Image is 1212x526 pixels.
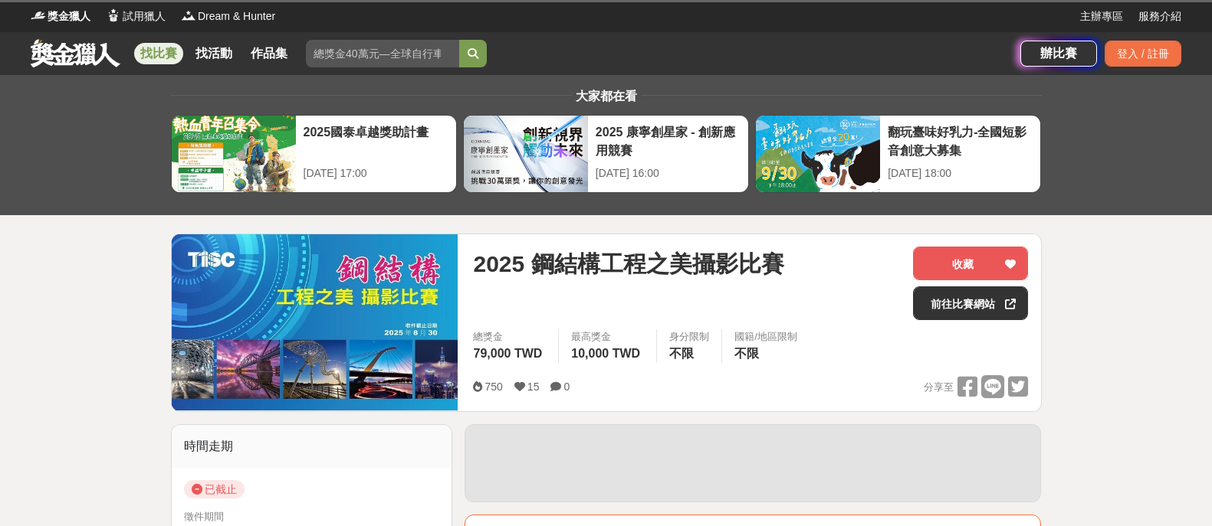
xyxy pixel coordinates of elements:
[181,8,275,25] a: LogoDream & Hunter
[106,8,121,23] img: Logo
[189,43,238,64] a: 找活動
[563,381,570,393] span: 0
[484,381,502,393] span: 750
[304,165,448,181] div: [DATE] 17:00
[171,115,457,193] a: 2025國泰卓越獎助計畫[DATE] 17:00
[123,8,166,25] span: 試用獵人
[913,247,1028,280] button: 收藏
[572,90,641,103] span: 大家都在看
[888,123,1033,158] div: 翻玩臺味好乳力-全國短影音創意大募集
[48,8,90,25] span: 獎金獵人
[172,425,452,468] div: 時間走期
[571,329,644,345] span: 最高獎金
[198,8,275,25] span: Dream & Hunter
[31,8,46,23] img: Logo
[755,115,1041,193] a: 翻玩臺味好乳力-全國短影音創意大募集[DATE] 18:00
[888,165,1033,181] div: [DATE] 18:00
[669,329,709,345] div: 身分限制
[184,480,245,498] span: 已截止
[473,247,783,281] span: 2025 鋼結構工程之美攝影比賽
[184,511,224,522] span: 徵件期間
[734,347,759,360] span: 不限
[134,43,183,64] a: 找比賽
[669,347,694,360] span: 不限
[1020,41,1097,67] a: 辦比賽
[304,123,448,158] div: 2025國泰卓越獎助計畫
[596,123,741,158] div: 2025 康寧創星家 - 創新應用競賽
[1105,41,1181,67] div: 登入 / 註冊
[31,8,90,25] a: Logo獎金獵人
[463,115,749,193] a: 2025 康寧創星家 - 創新應用競賽[DATE] 16:00
[913,286,1028,320] a: 前往比賽網站
[181,8,196,23] img: Logo
[473,329,546,345] span: 總獎金
[924,376,954,399] span: 分享至
[734,329,797,345] div: 國籍/地區限制
[571,347,640,360] span: 10,000 TWD
[1138,8,1181,25] a: 服務介紹
[596,165,741,181] div: [DATE] 16:00
[245,43,294,64] a: 作品集
[527,381,540,393] span: 15
[473,347,542,360] span: 79,000 TWD
[106,8,166,25] a: Logo試用獵人
[1080,8,1123,25] a: 主辦專區
[306,40,459,67] input: 總獎金40萬元—全球自行車設計比賽
[172,234,458,410] img: Cover Image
